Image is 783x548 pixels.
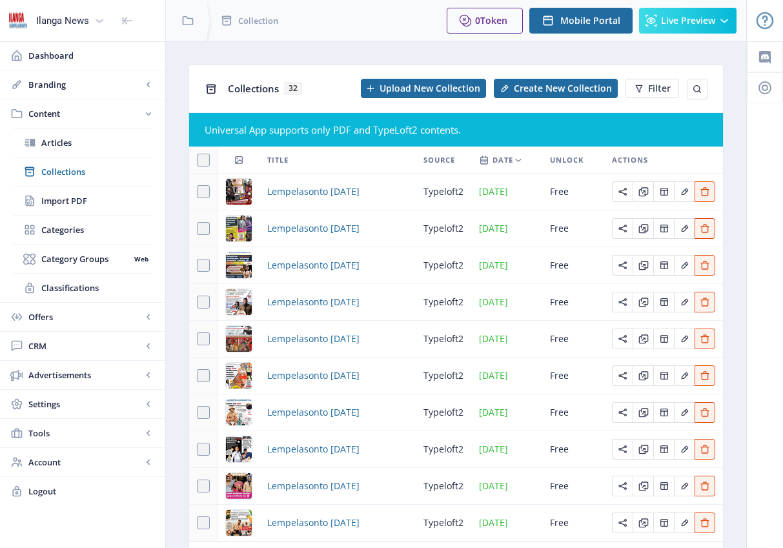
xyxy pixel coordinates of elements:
td: [DATE] [471,284,542,321]
a: Edit page [633,185,653,197]
a: Edit page [695,479,715,491]
span: Account [28,456,142,469]
a: Edit page [633,442,653,454]
img: 38299b14-c0b9-4b99-984b-8b42938498ea.png [226,216,252,241]
a: Edit page [674,369,695,381]
span: Branding [28,78,142,91]
img: b765d3b7-02b1-4910-a323-fb2990cc765b.png [226,473,252,499]
span: Mobile Portal [560,15,620,26]
td: typeloft2 [416,358,471,394]
a: Edit page [653,295,674,307]
a: Edit page [633,369,653,381]
a: Edit page [612,185,633,197]
span: Offers [28,310,142,323]
span: Settings [28,398,142,411]
span: Category Groups [41,252,130,265]
a: Edit page [674,185,695,197]
a: Edit page [653,221,674,234]
span: Lempelasonto [DATE] [267,405,360,420]
td: typeloft2 [416,468,471,505]
a: Edit page [633,479,653,491]
td: [DATE] [471,358,542,394]
a: Edit page [653,185,674,197]
nb-badge: Web [130,252,152,265]
a: Edit page [653,442,674,454]
button: Live Preview [639,8,737,34]
td: Free [542,247,604,284]
img: ab7e9a0c-5163-492b-b06b-69384e2f9403.png [226,252,252,278]
td: Free [542,358,604,394]
img: 643f3f44-70bf-4609-96f9-c434e9b7df73.png [226,179,252,205]
td: Free [542,321,604,358]
a: Lempelasonto [DATE] [267,184,360,199]
a: Edit page [674,479,695,491]
img: 12930f30-cf27-4aaf-a617-f8d9086ac69e.png [226,400,252,425]
a: Lempelasonto [DATE] [267,368,360,383]
a: Lempelasonto [DATE] [267,331,360,347]
span: Content [28,107,142,120]
span: Articles [41,136,152,149]
a: Edit page [612,442,633,454]
button: Upload New Collection [361,79,486,98]
td: typeloft2 [416,210,471,247]
span: Token [480,14,507,26]
a: Edit page [653,258,674,270]
a: Edit page [695,295,715,307]
img: 2db0207b-7306-4d35-8e50-94855834bfc2.png [226,363,252,389]
a: Edit page [674,221,695,234]
span: Advertisements [28,369,142,381]
span: Live Preview [661,15,715,26]
a: Edit page [612,258,633,270]
a: Lempelasonto [DATE] [267,478,360,494]
td: typeloft2 [416,431,471,468]
a: Edit page [695,258,715,270]
a: Edit page [653,405,674,418]
a: Edit page [674,442,695,454]
button: 0Token [447,8,523,34]
a: Edit page [633,295,653,307]
span: Upload New Collection [380,83,480,94]
a: Edit page [674,295,695,307]
button: Create New Collection [494,79,618,98]
td: [DATE] [471,394,542,431]
a: Articles [13,128,152,157]
a: Lempelasonto [DATE] [267,441,360,457]
a: Edit page [695,405,715,418]
td: [DATE] [471,505,542,542]
td: Free [542,468,604,505]
span: Collections [228,82,279,95]
span: CRM [28,340,142,352]
span: Title [267,152,289,168]
td: [DATE] [471,431,542,468]
td: [DATE] [471,210,542,247]
a: Edit page [612,332,633,344]
a: Edit page [695,221,715,234]
a: Edit page [633,405,653,418]
a: Edit page [674,332,695,344]
a: Import PDF [13,187,152,215]
span: 32 [284,82,302,95]
td: typeloft2 [416,174,471,210]
td: [DATE] [471,247,542,284]
img: 6e32966d-d278-493e-af78-9af65f0c2223.png [8,10,28,31]
a: Edit page [612,479,633,491]
a: Edit page [695,332,715,344]
a: Categories [13,216,152,244]
button: Filter [625,79,679,98]
span: Actions [612,152,648,168]
a: Edit page [653,369,674,381]
a: Lempelasonto [DATE] [267,221,360,236]
td: Free [542,174,604,210]
a: Lempelasonto [DATE] [267,294,360,310]
span: Classifications [41,281,152,294]
a: Edit page [612,369,633,381]
span: Create New Collection [514,83,612,94]
td: Free [542,210,604,247]
a: Edit page [674,405,695,418]
span: Tools [28,427,142,440]
a: Edit page [653,332,674,344]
